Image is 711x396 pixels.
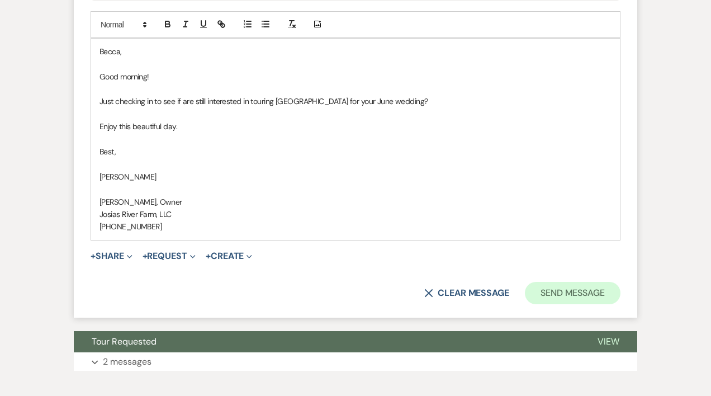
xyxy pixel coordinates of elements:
p: Becca, [99,45,612,58]
button: Tour Requested [74,331,580,352]
span: + [91,252,96,261]
p: Good morning! [99,70,612,83]
span: + [143,252,148,261]
button: 2 messages [74,352,637,371]
p: Just checking in to see if are still interested in touring [GEOGRAPHIC_DATA] for your June wedding? [99,95,612,107]
p: Josias River Farm, LLC [99,208,612,220]
button: View [580,331,637,352]
p: [PERSON_NAME] [99,171,612,183]
p: [PERSON_NAME], Owner [99,196,612,208]
span: Tour Requested [92,336,157,347]
p: Best, [99,145,612,158]
button: Send Message [525,282,620,304]
p: [PHONE_NUMBER] [99,220,612,233]
button: Create [206,252,252,261]
button: Request [143,252,196,261]
p: Enjoy this beautiful day. [99,120,612,133]
button: Clear message [424,289,509,298]
p: 2 messages [103,355,151,369]
span: + [206,252,211,261]
button: Share [91,252,132,261]
span: View [598,336,619,347]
